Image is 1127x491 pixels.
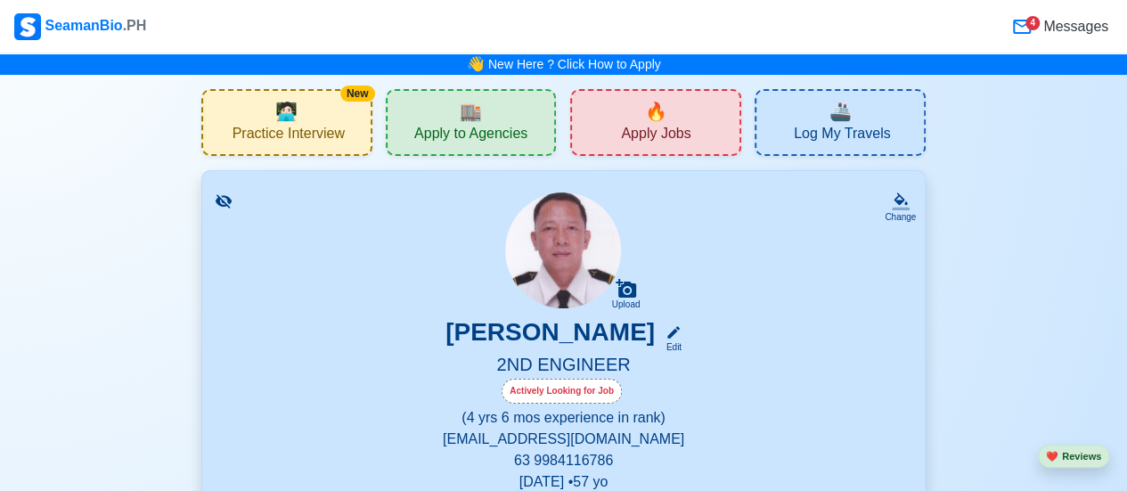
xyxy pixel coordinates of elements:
[488,57,661,71] a: New Here ? Click How to Apply
[275,98,298,125] span: interview
[224,407,903,429] p: (4 yrs 6 mos experience in rank)
[612,299,641,310] div: Upload
[340,86,375,102] div: New
[445,317,655,354] h3: [PERSON_NAME]
[502,379,622,404] div: Actively Looking for Job
[460,98,482,125] span: agencies
[794,125,890,147] span: Log My Travels
[14,13,146,40] div: SeamanBio
[1040,16,1108,37] span: Messages
[224,450,903,471] p: 63 9984116786
[233,125,345,147] span: Practice Interview
[621,125,690,147] span: Apply Jobs
[414,125,527,147] span: Apply to Agencies
[1038,445,1109,469] button: heartReviews
[224,429,903,450] p: [EMAIL_ADDRESS][DOMAIN_NAME]
[645,98,667,125] span: new
[1025,16,1040,30] div: 4
[658,340,682,354] div: Edit
[123,18,147,33] span: .PH
[1046,451,1058,462] span: heart
[885,210,916,224] div: Change
[461,50,488,78] span: bell
[829,98,852,125] span: travel
[224,354,903,379] h5: 2ND ENGINEER
[14,13,41,40] img: Logo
